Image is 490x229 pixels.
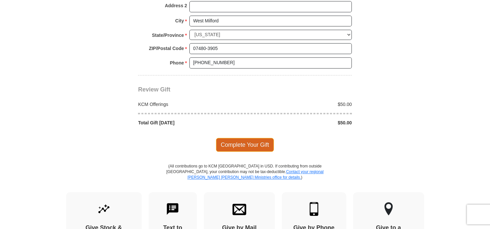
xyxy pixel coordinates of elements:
img: give-by-stock.svg [97,202,111,216]
div: $50.00 [245,101,355,108]
strong: Phone [170,58,184,67]
span: Review Gift [138,86,170,93]
strong: State/Province [152,31,184,40]
strong: ZIP/Postal Code [149,44,184,53]
div: Total Gift [DATE] [135,119,245,126]
strong: Address 2 [165,1,187,10]
strong: City [175,16,184,25]
img: envelope.svg [233,202,246,216]
img: text-to-give.svg [166,202,180,216]
img: other-region [384,202,393,216]
div: $50.00 [245,119,355,126]
img: mobile.svg [307,202,321,216]
p: (All contributions go to KCM [GEOGRAPHIC_DATA] in USD. If contributing from outside [GEOGRAPHIC_D... [166,164,324,192]
div: KCM Offerings [135,101,245,108]
span: Complete Your Gift [216,138,274,152]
